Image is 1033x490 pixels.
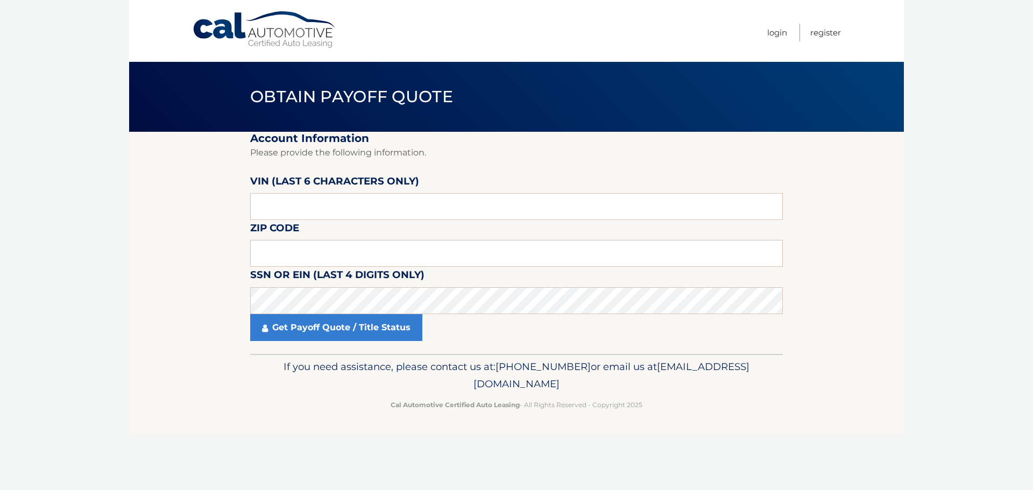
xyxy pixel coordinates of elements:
a: Cal Automotive [192,11,337,49]
span: Obtain Payoff Quote [250,87,453,106]
a: Login [767,24,787,41]
span: [PHONE_NUMBER] [496,360,591,373]
label: Zip Code [250,220,299,240]
a: Register [810,24,841,41]
strong: Cal Automotive Certified Auto Leasing [391,401,520,409]
a: Get Payoff Quote / Title Status [250,314,422,341]
label: VIN (last 6 characters only) [250,173,419,193]
p: If you need assistance, please contact us at: or email us at [257,358,776,393]
h2: Account Information [250,132,783,145]
label: SSN or EIN (last 4 digits only) [250,267,424,287]
p: - All Rights Reserved - Copyright 2025 [257,399,776,410]
p: Please provide the following information. [250,145,783,160]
